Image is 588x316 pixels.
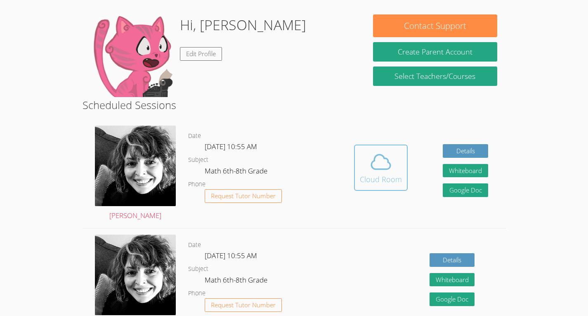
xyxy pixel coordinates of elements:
[83,97,506,113] h2: Scheduled Sessions
[373,42,497,62] button: Create Parent Account
[180,14,306,36] h1: Hi, [PERSON_NAME]
[205,142,257,151] span: [DATE] 10:55 AM
[430,292,475,306] a: Google Doc
[430,253,475,267] a: Details
[188,131,201,141] dt: Date
[443,164,488,178] button: Whiteboard
[443,144,488,158] a: Details
[188,240,201,250] dt: Date
[188,264,208,274] dt: Subject
[205,165,269,179] dd: Math 6th-8th Grade
[180,47,222,61] a: Edit Profile
[95,235,176,315] img: avatar.png
[205,298,282,312] button: Request Tutor Number
[360,173,402,185] div: Cloud Room
[205,274,269,288] dd: Math 6th-8th Grade
[354,145,408,191] button: Cloud Room
[373,14,497,37] button: Contact Support
[91,14,173,97] img: default.png
[211,193,276,199] span: Request Tutor Number
[373,67,497,86] a: Select Teachers/Courses
[95,126,176,222] a: [PERSON_NAME]
[205,251,257,260] span: [DATE] 10:55 AM
[188,288,205,299] dt: Phone
[188,179,205,190] dt: Phone
[430,273,475,287] button: Whiteboard
[211,302,276,308] span: Request Tutor Number
[188,155,208,165] dt: Subject
[443,183,488,197] a: Google Doc
[205,189,282,203] button: Request Tutor Number
[95,126,176,206] img: avatar.png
